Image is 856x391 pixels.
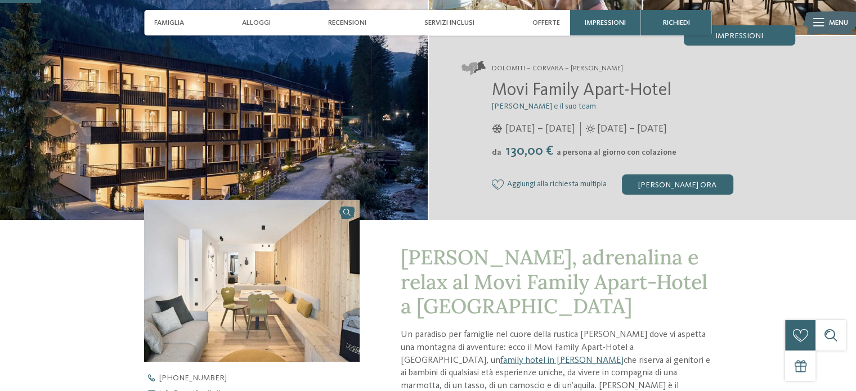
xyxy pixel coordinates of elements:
i: Orari d'apertura inverno [492,124,503,133]
span: [DATE] – [DATE] [597,122,667,136]
a: family hotel in [PERSON_NAME] [500,356,623,365]
span: da [492,149,501,156]
span: Impressioni [715,32,763,40]
span: Impressioni [585,19,626,27]
span: a persona al giorno con colazione [557,149,676,156]
span: Movi Family Apart-Hotel [492,82,671,100]
span: Dolomiti – Corvara – [PERSON_NAME] [492,64,623,74]
span: [DATE] – [DATE] [505,122,575,136]
a: [PHONE_NUMBER] [144,374,377,382]
span: Alloggi [242,19,271,27]
span: Recensioni [328,19,366,27]
i: Orari d'apertura estate [586,124,595,133]
span: [PERSON_NAME], adrenalina e relax al Movi Family Apart-Hotel a [GEOGRAPHIC_DATA] [400,244,707,318]
span: Offerte [532,19,560,27]
span: Famiglia [154,19,184,27]
div: [PERSON_NAME] ora [622,174,733,195]
span: Servizi inclusi [424,19,474,27]
span: [PHONE_NUMBER] [159,374,227,382]
img: Una stupenda vacanza in famiglia a Corvara [144,200,360,362]
span: 130,00 € [503,145,555,158]
span: richiedi [663,19,690,27]
span: [PERSON_NAME] e il suo team [492,102,596,110]
span: Aggiungi alla richiesta multipla [507,180,607,189]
